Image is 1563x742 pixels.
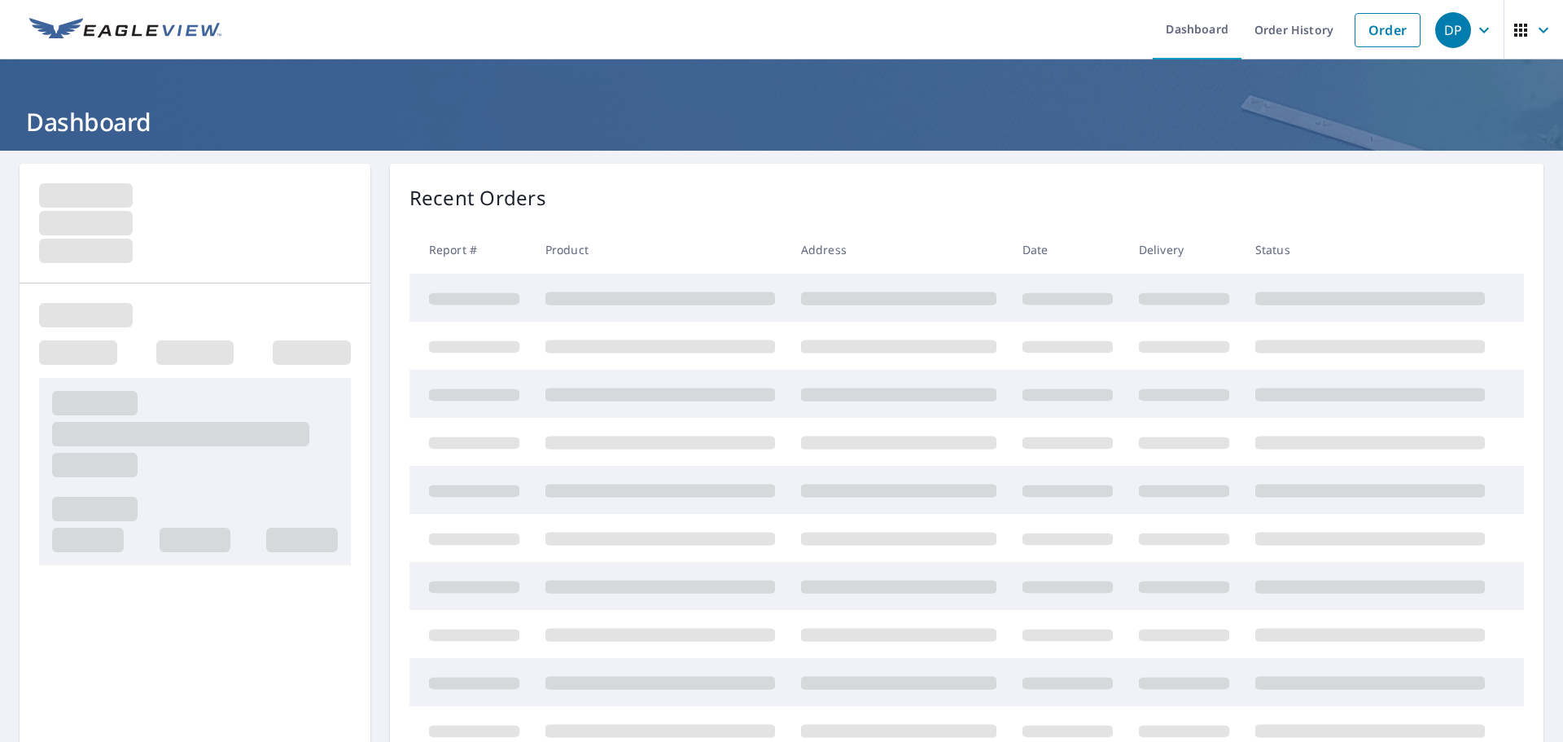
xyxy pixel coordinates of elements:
[29,18,221,42] img: EV Logo
[532,226,788,274] th: Product
[1242,226,1498,274] th: Status
[409,226,532,274] th: Report #
[1009,226,1126,274] th: Date
[1435,12,1471,48] div: DP
[788,226,1009,274] th: Address
[1126,226,1242,274] th: Delivery
[409,183,546,213] p: Recent Orders
[20,105,1543,138] h1: Dashboard
[1355,13,1421,47] a: Order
